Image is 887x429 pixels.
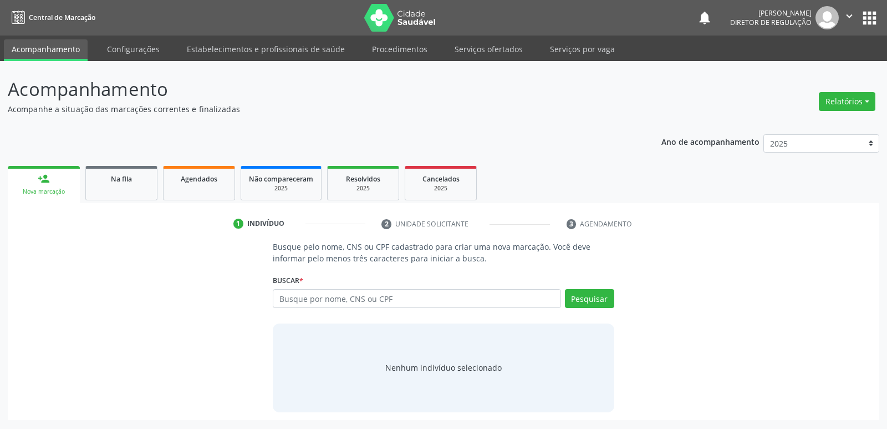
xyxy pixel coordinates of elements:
[413,184,468,193] div: 2025
[249,174,313,184] span: Não compareceram
[565,289,614,308] button: Pesquisar
[233,219,243,229] div: 1
[447,39,531,59] a: Serviços ofertados
[860,8,879,28] button: apps
[247,219,284,229] div: Indivíduo
[839,6,860,29] button: 
[111,174,132,184] span: Na fila
[249,184,313,193] div: 2025
[843,10,855,22] i: 
[697,10,712,26] button: notifications
[99,39,167,59] a: Configurações
[730,18,812,27] span: Diretor de regulação
[346,174,380,184] span: Resolvidos
[273,241,614,264] p: Busque pelo nome, CNS ou CPF cadastrado para criar uma nova marcação. Você deve informar pelo men...
[819,92,875,111] button: Relatórios
[385,362,502,374] div: Nenhum indivíduo selecionado
[8,103,618,115] p: Acompanhe a situação das marcações correntes e finalizadas
[8,8,95,27] a: Central de Marcação
[661,134,759,148] p: Ano de acompanhamento
[29,13,95,22] span: Central de Marcação
[181,174,217,184] span: Agendados
[38,173,50,185] div: person_add
[422,174,460,184] span: Cancelados
[364,39,435,59] a: Procedimentos
[8,75,618,103] p: Acompanhamento
[273,289,560,308] input: Busque por nome, CNS ou CPF
[179,39,353,59] a: Estabelecimentos e profissionais de saúde
[4,39,88,61] a: Acompanhamento
[16,188,72,196] div: Nova marcação
[335,184,391,193] div: 2025
[730,8,812,18] div: [PERSON_NAME]
[542,39,623,59] a: Serviços por vaga
[273,272,303,289] label: Buscar
[815,6,839,29] img: img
